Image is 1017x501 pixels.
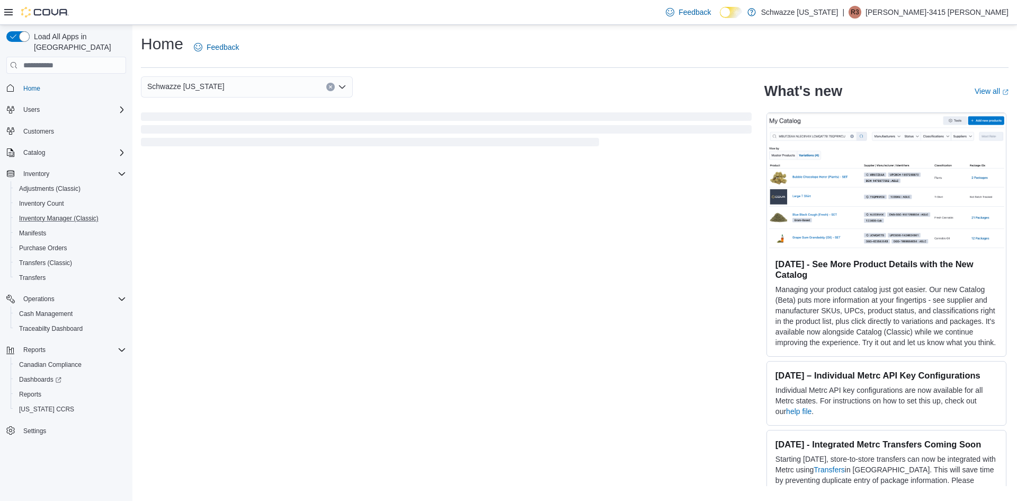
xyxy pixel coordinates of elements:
span: Reports [19,390,41,399]
span: Purchase Orders [15,242,126,254]
button: Inventory [19,168,53,180]
span: Users [23,106,40,114]
a: Dashboards [15,373,66,386]
p: | [842,6,844,19]
span: Reports [15,388,126,401]
button: [US_STATE] CCRS [11,402,130,417]
button: Reports [11,387,130,402]
span: Settings [19,424,126,437]
span: Reports [19,344,126,356]
span: Operations [23,295,55,303]
span: Dashboards [15,373,126,386]
span: Catalog [19,146,126,159]
div: Ryan-3415 Langeler [849,6,861,19]
p: Managing your product catalog just got easier. Our new Catalog (Beta) puts more information at yo... [775,284,997,348]
h2: What's new [764,83,842,100]
span: Inventory [19,168,126,180]
button: Users [2,102,130,117]
span: Transfers (Classic) [19,259,72,267]
span: Adjustments (Classic) [19,184,81,193]
a: [US_STATE] CCRS [15,403,78,416]
button: Catalog [19,146,49,159]
a: Feedback [662,2,715,23]
a: Canadian Compliance [15,358,86,371]
span: Feedback [207,42,239,52]
a: Feedback [190,37,243,58]
img: Cova [21,7,69,17]
span: Customers [19,125,126,138]
span: Adjustments (Classic) [15,182,126,195]
button: Traceabilty Dashboard [11,321,130,336]
a: Inventory Count [15,197,68,210]
span: Manifests [15,227,126,240]
span: Schwazze [US_STATE] [147,80,225,93]
button: Adjustments (Classic) [11,181,130,196]
p: Schwazze [US_STATE] [761,6,838,19]
span: Inventory Count [19,199,64,208]
span: Load All Apps in [GEOGRAPHIC_DATA] [30,31,126,52]
span: Customers [23,127,54,136]
p: Individual Metrc API key configurations are now available for all Metrc states. For instructions ... [775,385,997,417]
a: Home [19,82,44,95]
a: Traceabilty Dashboard [15,322,87,335]
a: Dashboards [11,372,130,387]
span: Users [19,103,126,116]
span: R3 [851,6,859,19]
button: Users [19,103,44,116]
span: Cash Management [19,310,73,318]
a: Reports [15,388,46,401]
button: Operations [19,293,59,305]
span: Transfers [19,274,46,282]
button: Inventory [2,166,130,181]
a: Transfers (Classic) [15,257,76,269]
h3: [DATE] - Integrated Metrc Transfers Coming Soon [775,439,997,450]
button: Clear input [326,83,335,91]
span: Transfers (Classic) [15,257,126,269]
span: Home [23,84,40,93]
span: Inventory Count [15,197,126,210]
span: Traceabilty Dashboard [15,322,126,335]
span: Operations [19,293,126,305]
button: Customers [2,124,130,139]
a: View allExternal link [975,87,1009,95]
button: Inventory Manager (Classic) [11,211,130,226]
a: Transfers [814,465,845,474]
button: Manifests [11,226,130,241]
nav: Complex example [6,76,126,466]
h3: [DATE] - See More Product Details with the New Catalog [775,259,997,280]
span: Canadian Compliance [15,358,126,371]
span: Inventory Manager (Classic) [15,212,126,225]
button: Catalog [2,145,130,160]
button: Cash Management [11,306,130,321]
button: Settings [2,423,130,438]
button: Open list of options [338,83,346,91]
a: Settings [19,425,50,437]
span: Feedback [679,7,711,17]
span: Catalog [23,148,45,157]
h3: [DATE] – Individual Metrc API Key Configurations [775,370,997,381]
input: Dark Mode [720,7,742,18]
button: Operations [2,292,130,306]
button: Reports [2,342,130,357]
a: Purchase Orders [15,242,72,254]
button: Transfers [11,270,130,285]
span: Inventory [23,170,49,178]
span: Dashboards [19,375,61,384]
span: Inventory Manager (Classic) [19,214,99,223]
a: Inventory Manager (Classic) [15,212,103,225]
span: Washington CCRS [15,403,126,416]
span: Manifests [19,229,46,238]
span: Traceabilty Dashboard [19,324,83,333]
span: Home [19,81,126,94]
span: Settings [23,427,46,435]
span: Canadian Compliance [19,361,82,369]
a: Transfers [15,271,50,284]
h1: Home [141,33,183,55]
button: Home [2,80,130,95]
a: help file [786,407,811,416]
button: Transfers (Classic) [11,256,130,270]
button: Reports [19,344,50,356]
span: Reports [23,346,46,354]
button: Inventory Count [11,196,130,211]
